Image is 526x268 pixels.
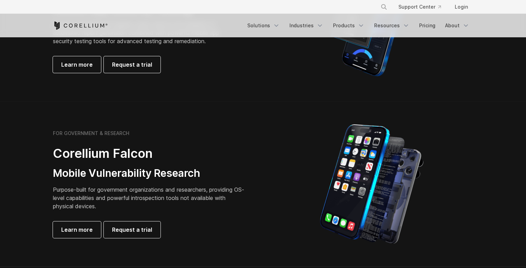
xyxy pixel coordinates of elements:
[320,124,424,245] img: iPhone model separated into the mechanics used to build the physical device.
[243,19,284,32] a: Solutions
[53,21,108,30] a: Corellium Home
[285,19,327,32] a: Industries
[104,56,160,73] a: Request a trial
[370,19,414,32] a: Resources
[53,221,101,238] a: Learn more
[449,1,473,13] a: Login
[243,19,473,32] div: Navigation Menu
[53,146,247,161] h2: Corellium Falcon
[53,56,101,73] a: Learn more
[53,185,247,210] p: Purpose-built for government organizations and researchers, providing OS-level capabilities and p...
[329,19,369,32] a: Products
[53,130,129,136] h6: FOR GOVERNMENT & RESEARCH
[393,1,446,13] a: Support Center
[61,226,93,234] span: Learn more
[112,226,152,234] span: Request a trial
[112,60,152,69] span: Request a trial
[415,19,440,32] a: Pricing
[104,221,160,238] a: Request a trial
[441,19,473,32] a: About
[61,60,93,69] span: Learn more
[378,1,390,13] button: Search
[53,167,247,180] h3: Mobile Vulnerability Research
[372,1,473,13] div: Navigation Menu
